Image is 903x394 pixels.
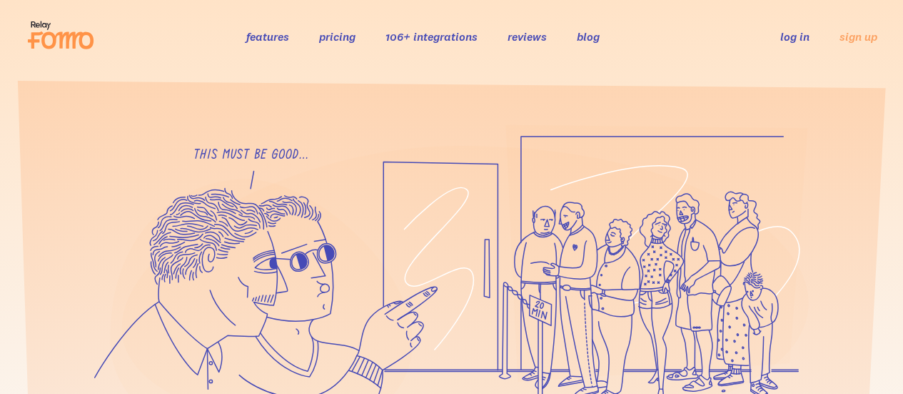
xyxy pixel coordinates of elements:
[780,29,809,44] a: log in
[508,29,547,44] a: reviews
[246,29,289,44] a: features
[839,29,877,44] a: sign up
[385,29,478,44] a: 106+ integrations
[577,29,600,44] a: blog
[319,29,355,44] a: pricing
